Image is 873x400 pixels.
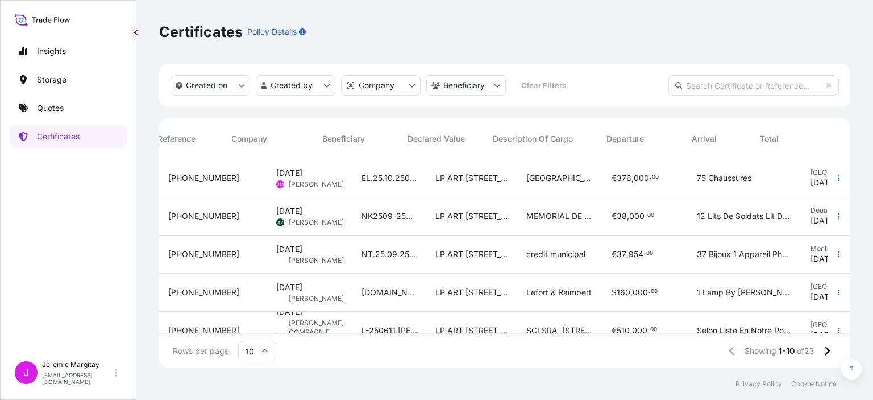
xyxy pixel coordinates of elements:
p: Beneficiary [443,80,485,91]
span: [PERSON_NAME] [289,218,344,227]
span: 376 [617,174,631,182]
span: MEMORIAL DE VERDUN [526,211,593,222]
tcxspan: Call 31995-22-1 via 3CX [168,249,239,259]
span: credit municipal [526,249,585,260]
span: . [645,213,647,217]
span: Total [760,133,779,145]
span: , [630,288,633,296]
span: LP ART [STREET_ADDRESS] [435,249,508,260]
span: Description Of Cargo [493,133,573,145]
p: [EMAIL_ADDRESS][DOMAIN_NAME] [42,372,113,385]
button: cargoOwner Filter options [426,75,506,96]
span: , [627,212,629,220]
input: Search Certificate or Reference... [668,75,839,96]
span: 1 Lamp By [PERSON_NAME] [697,287,792,298]
p: Created on [186,80,227,91]
span: Declared Value [408,133,465,145]
span: L-250611.[PERSON_NAME] [361,325,417,336]
span: 00 [647,213,654,217]
span: CH [277,293,284,304]
button: createdOn Filter options [171,75,250,96]
span: FV [277,255,284,266]
span: 12 Lits De Soldats Lit Double Superpose Modele Reglementaire 1876 D 01 D 05 D 06 D 07 D 08 D 11 D... [697,211,792,222]
span: Selon Liste En Notre Possession 1 Tableau Principal Grand Format LETIZIA Format 180 X 235 Cm Tres... [697,325,792,336]
span: [DATE] [276,205,302,217]
button: Clear Filters [512,76,575,94]
a: Insights [10,40,127,63]
span: AZ [277,217,284,228]
span: NT.25.09.250454.FV [361,249,417,260]
p: Created by [271,80,313,91]
a: Quotes [10,97,127,119]
span: € [612,250,617,258]
span: 38 [617,212,627,220]
p: Jeremie Margitay [42,360,113,369]
span: . [648,290,650,294]
span: $ [612,288,617,296]
span: [DATE] [276,244,302,255]
span: [DATE] [276,306,302,317]
span: 000 [634,174,649,182]
span: 000 [633,288,648,296]
span: . [644,251,646,255]
p: Clear Filters [521,80,566,91]
p: Insights [37,46,66,57]
span: Departure [606,133,644,145]
p: Storage [37,74,66,85]
span: Company [231,133,267,145]
span: € [612,212,617,220]
span: 37 [617,250,626,258]
p: Privacy Policy [735,380,782,389]
span: Beneficiary [322,133,365,145]
p: Policy Details [247,26,297,38]
button: distributor Filter options [341,75,421,96]
span: [DATE] [810,215,837,226]
span: J [23,367,29,378]
span: 00 [651,290,658,294]
p: Certificates [37,131,80,142]
span: 000 [629,212,645,220]
span: LP ART [STREET_ADDRESS] [435,325,508,336]
span: [PERSON_NAME] [289,294,344,303]
span: [DATE] [810,177,837,188]
span: Reference [157,133,196,145]
span: . [650,175,651,179]
span: Lefort & Raimbert [526,287,592,298]
span: 1-10 [779,345,795,357]
span: [DATE] [276,167,302,179]
span: 00 [652,175,659,179]
span: SCI SRA, [STREET_ADDRESS][PERSON_NAME][PERSON_NAME] [526,325,593,336]
p: Quotes [37,102,64,114]
span: 37 Bijoux 1 Appareil Photo 5 Vases 1 Service De Vaisselle 3 Tableaux [697,249,792,260]
span: [DATE] [810,329,837,341]
a: Cookie Notice [791,380,837,389]
span: [DATE] [810,253,837,265]
span: [DOMAIN_NAME] [361,287,417,298]
span: , [631,174,634,182]
button: createdBy Filter options [256,75,335,96]
span: 510 [617,327,630,335]
span: LP ART [STREET_ADDRESS] [435,172,508,184]
tcxspan: Call 31995-24-1 via 3CX [168,173,239,183]
span: EL.25.10.250248.ECI [361,172,417,184]
tcxspan: Call 31995-23-1 via 3CX [168,211,239,221]
a: Certificates [10,125,127,148]
span: [GEOGRAPHIC_DATA] Romans [526,172,593,184]
span: JM [277,179,284,190]
span: € [612,327,617,335]
span: LP ART [STREET_ADDRESS] [435,211,508,222]
span: [PERSON_NAME] [289,256,344,265]
span: [PERSON_NAME] [289,180,344,189]
span: , [630,327,632,335]
span: Rows per page [173,345,229,357]
span: LP ART [STREET_ADDRESS] [435,287,508,298]
span: Arrival [692,133,717,145]
span: of 23 [797,345,814,357]
span: 160 [617,288,630,296]
a: Storage [10,68,127,91]
span: € [612,174,617,182]
span: . [648,328,650,332]
span: [DATE] [276,282,302,293]
span: Showing [745,345,776,357]
span: 000 [632,327,647,335]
